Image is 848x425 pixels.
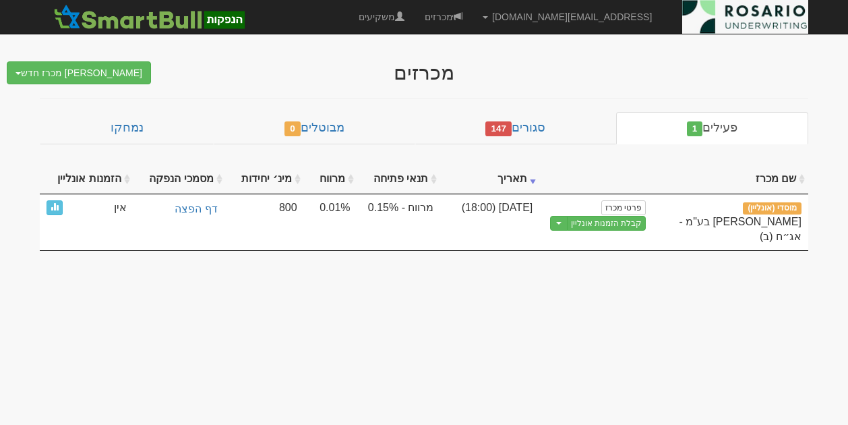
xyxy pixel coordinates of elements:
a: מבוטלים [214,112,415,144]
span: דניאל פקדונות בע"מ - אג״ח (ב) [679,216,802,243]
a: נמחקו [40,112,214,144]
span: אין [114,200,127,216]
div: מכרזים [161,61,687,84]
th: שם מכרז : activate to sort column ascending [653,165,808,194]
th: מינ׳ יחידות : activate to sort column ascending [226,165,304,194]
td: מרווח - 0.15% [357,194,441,251]
th: תאריך : activate to sort column ascending [440,165,539,194]
td: 0.01% [304,194,357,251]
a: פרטי מכרז [601,200,646,215]
a: דף הפצה [140,200,219,219]
td: 800 [226,194,304,251]
span: 1 [687,121,703,136]
img: SmartBull Logo [50,3,248,30]
span: מוסדי (אונליין) [743,202,801,215]
th: מסמכי הנפקה : activate to sort column ascending [133,165,226,194]
span: 0 [284,121,301,136]
a: סגורים [415,112,616,144]
button: [PERSON_NAME] מכרז חדש [7,61,151,84]
th: הזמנות אונליין : activate to sort column ascending [40,165,133,194]
span: 147 [485,121,512,136]
th: מרווח : activate to sort column ascending [304,165,357,194]
td: [DATE] (18:00) [440,194,539,251]
a: פעילים [616,112,808,144]
a: קבלת הזמנות אונליין [567,216,646,231]
th: תנאי פתיחה : activate to sort column ascending [357,165,441,194]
